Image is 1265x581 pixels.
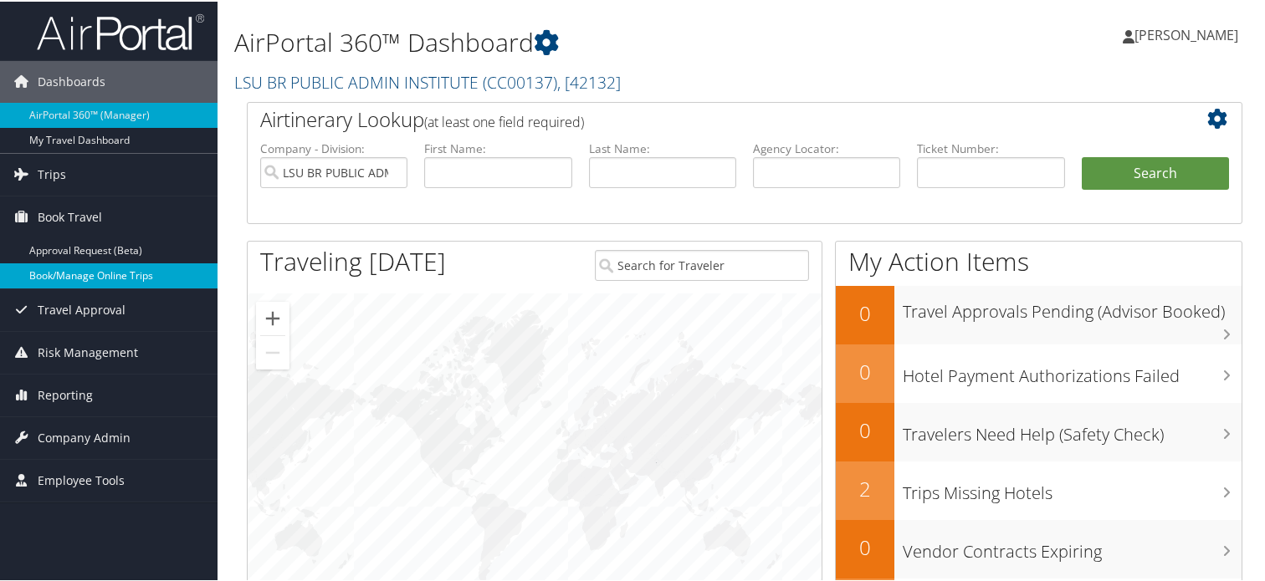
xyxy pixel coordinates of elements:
[903,354,1242,386] h3: Hotel Payment Authorizations Failed
[595,248,809,279] input: Search for Traveler
[38,288,125,329] span: Travel Approval
[836,415,894,443] h2: 0
[483,69,557,92] span: ( CC00137 )
[836,284,1242,343] a: 0Travel Approvals Pending (Advisor Booked)
[903,530,1242,562] h3: Vendor Contracts Expiring
[836,343,1242,401] a: 0Hotel Payment Authorizations Failed
[903,413,1242,445] h3: Travelers Need Help (Safety Check)
[836,518,1242,577] a: 0Vendor Contracts Expiring
[38,415,131,457] span: Company Admin
[260,242,446,278] h1: Traveling [DATE]
[753,139,900,155] label: Agency Locator:
[836,473,894,502] h2: 2
[260,104,1146,132] h2: Airtinerary Lookup
[836,460,1242,518] a: 2Trips Missing Hotels
[38,373,93,415] span: Reporting
[38,195,102,237] span: Book Travel
[38,330,138,372] span: Risk Management
[38,152,66,194] span: Trips
[1134,24,1238,43] span: [PERSON_NAME]
[38,458,125,500] span: Employee Tools
[836,356,894,385] h2: 0
[1082,155,1229,189] button: Search
[1123,8,1255,59] a: [PERSON_NAME]
[234,23,914,59] h1: AirPortal 360™ Dashboard
[589,139,736,155] label: Last Name:
[38,59,105,101] span: Dashboards
[424,139,571,155] label: First Name:
[260,139,407,155] label: Company - Division:
[903,290,1242,322] h3: Travel Approvals Pending (Advisor Booked)
[836,532,894,560] h2: 0
[917,139,1064,155] label: Ticket Number:
[424,111,584,130] span: (at least one field required)
[37,11,204,50] img: airportal-logo.png
[256,300,289,334] button: Zoom in
[234,69,621,92] a: LSU BR PUBLIC ADMIN INSTITUTE
[557,69,621,92] span: , [ 42132 ]
[836,401,1242,460] a: 0Travelers Need Help (Safety Check)
[903,471,1242,503] h3: Trips Missing Hotels
[836,298,894,326] h2: 0
[836,242,1242,278] h1: My Action Items
[256,334,289,368] button: Zoom out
